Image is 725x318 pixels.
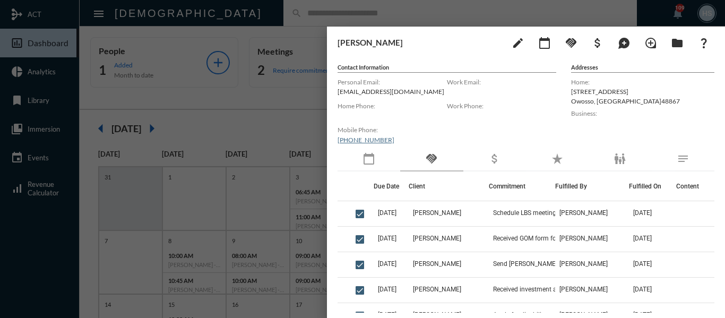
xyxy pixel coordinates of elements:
[559,260,608,268] span: [PERSON_NAME]
[559,235,608,242] span: [PERSON_NAME]
[693,32,714,53] button: What If?
[378,235,396,242] span: [DATE]
[559,209,608,217] span: [PERSON_NAME]
[614,152,626,165] mat-icon: family_restroom
[633,209,652,217] span: [DATE]
[534,32,555,53] button: Add meeting
[338,102,447,110] label: Home Phone:
[378,209,396,217] span: [DATE]
[697,37,710,49] mat-icon: question_mark
[413,260,461,268] span: [PERSON_NAME]
[560,32,582,53] button: Add Commitment
[633,235,652,242] span: [DATE]
[571,78,714,86] label: Home:
[488,152,501,165] mat-icon: attach_money
[338,64,556,73] h5: Contact Information
[338,136,394,144] a: [PHONE_NUMBER]
[644,37,657,49] mat-icon: loupe
[493,209,556,217] span: Schedule LBS meeting
[559,286,608,293] span: [PERSON_NAME]
[677,152,689,165] mat-icon: notes
[378,260,396,268] span: [DATE]
[571,97,714,105] p: Owosso , [GEOGRAPHIC_DATA] 48867
[555,171,629,201] th: Fulfilled By
[571,88,714,96] p: [STREET_ADDRESS]
[591,37,604,49] mat-icon: attach_money
[338,126,447,134] label: Mobile Phone:
[374,171,409,201] th: Due Date
[507,32,529,53] button: edit person
[447,78,556,86] label: Work Email:
[413,209,461,217] span: [PERSON_NAME]
[618,37,631,49] mat-icon: maps_ugc
[413,286,461,293] span: [PERSON_NAME]
[338,78,447,86] label: Personal Email:
[493,286,599,293] span: Received investment and disability applications
[338,38,502,47] h3: [PERSON_NAME]
[671,171,714,201] th: Content
[447,102,556,110] label: Work Phone:
[425,152,438,165] mat-icon: handshake
[409,171,489,201] th: Client
[551,152,564,165] mat-icon: star_rate
[587,32,608,53] button: Add Business
[633,260,652,268] span: [DATE]
[671,37,684,49] mat-icon: folder
[614,32,635,53] button: Add Mention
[493,235,574,242] span: Received GOM form for WCA
[538,37,551,49] mat-icon: calendar_today
[571,109,714,117] label: Business:
[633,286,652,293] span: [DATE]
[413,235,461,242] span: [PERSON_NAME]
[565,37,577,49] mat-icon: handshake
[571,64,714,73] h5: Addresses
[338,88,447,96] p: [EMAIL_ADDRESS][DOMAIN_NAME]
[667,32,688,53] button: Archives
[378,286,396,293] span: [DATE]
[640,32,661,53] button: Add Introduction
[512,37,524,49] mat-icon: edit
[362,152,375,165] mat-icon: calendar_today
[493,260,599,268] span: Send [PERSON_NAME]/Guardian online access info
[629,171,671,201] th: Fulfilled On
[489,171,555,201] th: Commitment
